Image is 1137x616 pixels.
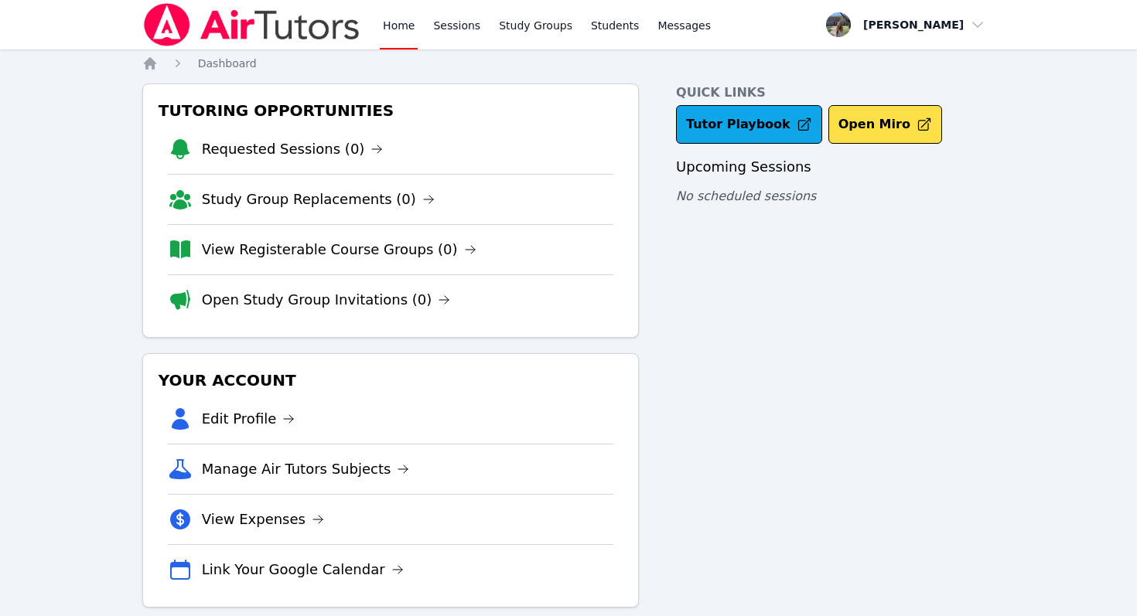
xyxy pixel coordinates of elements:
span: Dashboard [198,57,257,70]
h4: Quick Links [676,83,995,102]
nav: Breadcrumb [142,56,995,71]
span: No scheduled sessions [676,189,816,203]
a: Edit Profile [202,408,295,430]
h3: Your Account [155,366,626,394]
h3: Upcoming Sessions [676,156,995,178]
a: Study Group Replacements (0) [202,189,435,210]
a: Open Study Group Invitations (0) [202,289,451,311]
h3: Tutoring Opportunities [155,97,626,124]
img: Air Tutors [142,3,361,46]
span: Messages [657,18,711,33]
a: Link Your Google Calendar [202,559,404,580]
button: Open Miro [828,105,942,144]
a: Requested Sessions (0) [202,138,384,160]
a: View Expenses [202,509,324,530]
a: Manage Air Tutors Subjects [202,458,410,480]
a: Dashboard [198,56,257,71]
a: Tutor Playbook [676,105,822,144]
a: View Registerable Course Groups (0) [202,239,476,260]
